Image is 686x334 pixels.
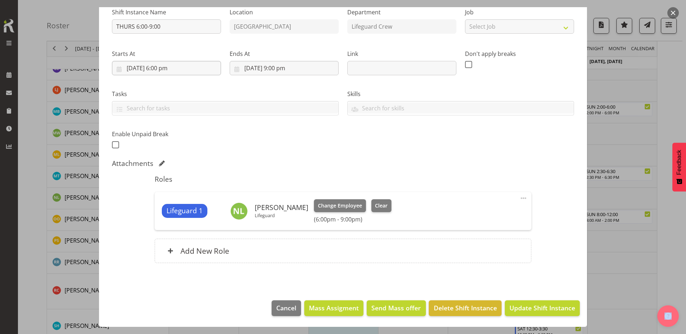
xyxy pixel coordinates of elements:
span: Mass Assigment [309,303,359,312]
h6: Add New Role [180,246,229,256]
h5: Attachments [112,159,153,168]
h6: (6:00pm - 9:00pm) [314,216,391,223]
label: Link [347,49,456,58]
label: Department [347,8,456,16]
input: Shift Instance Name [112,19,221,34]
span: Change Employee [318,202,362,210]
img: noah-lucy9853.jpg [230,202,248,220]
button: Feedback - Show survey [672,143,686,191]
span: Clear [375,202,387,210]
span: Cancel [276,303,296,312]
input: Search for tasks [112,102,338,114]
span: Update Shift Instance [509,303,575,312]
span: Feedback [676,150,682,175]
label: Job [465,8,574,16]
button: Mass Assigment [304,300,363,316]
button: Change Employee [314,199,366,212]
p: Lifeguard [255,213,308,218]
span: Send Mass offer [371,303,421,312]
button: Clear [371,199,392,212]
h5: Roles [155,175,531,183]
input: Click to select... [230,61,339,75]
label: Enable Unpaid Break [112,130,221,138]
label: Skills [347,90,574,98]
input: Click to select... [112,61,221,75]
img: help-xxl-2.png [664,312,672,320]
input: Search for skills [348,102,574,114]
label: Don't apply breaks [465,49,574,58]
button: Send Mass offer [367,300,426,316]
label: Tasks [112,90,339,98]
span: Delete Shift Instance [434,303,497,312]
label: Starts At [112,49,221,58]
button: Cancel [272,300,301,316]
label: Ends At [230,49,339,58]
button: Delete Shift Instance [429,300,501,316]
h6: [PERSON_NAME] [255,204,308,211]
button: Update Shift Instance [505,300,580,316]
label: Shift Instance Name [112,8,221,16]
span: Lifeguard 1 [166,206,203,216]
label: Location [230,8,339,16]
